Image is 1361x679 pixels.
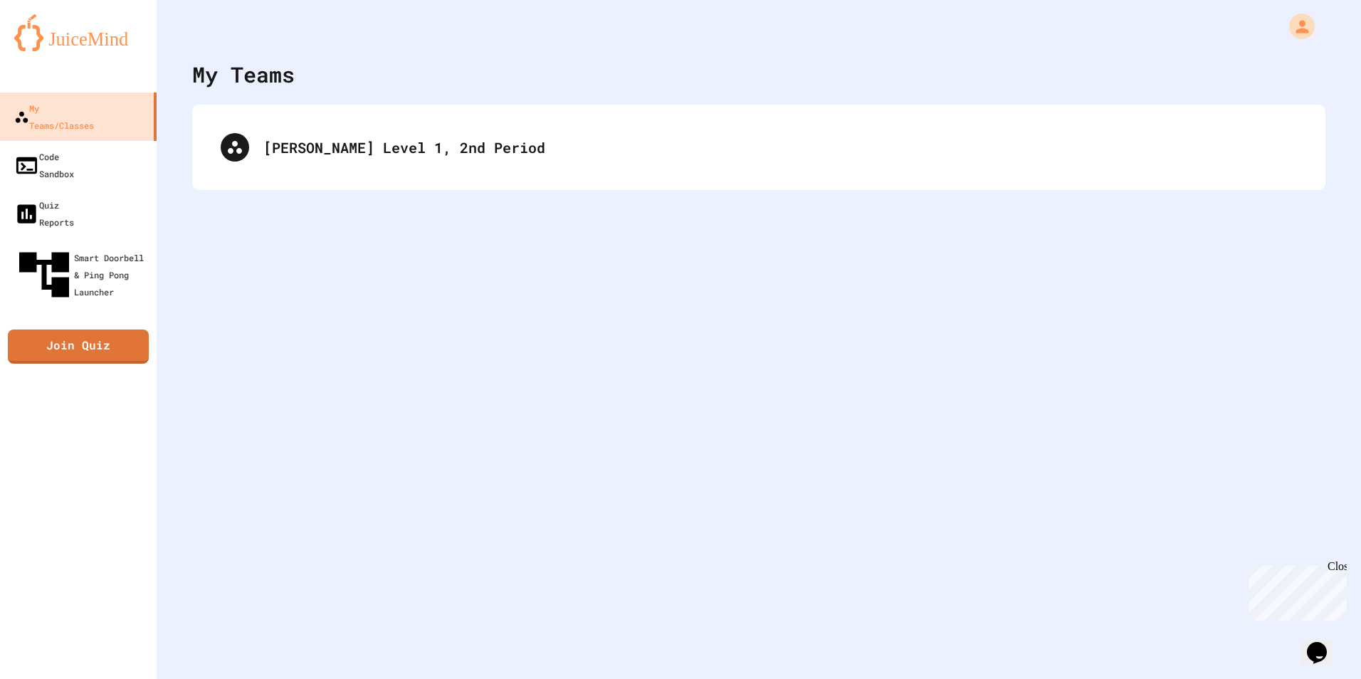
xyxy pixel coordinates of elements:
iframe: chat widget [1301,622,1347,665]
iframe: chat widget [1243,560,1347,621]
div: My Teams [192,58,295,90]
img: logo-orange.svg [14,14,142,51]
a: Join Quiz [8,330,149,364]
div: [PERSON_NAME] Level 1, 2nd Period [263,137,1297,158]
div: [PERSON_NAME] Level 1, 2nd Period [206,119,1311,176]
div: Code Sandbox [14,148,74,182]
div: My Account [1274,10,1318,43]
div: Quiz Reports [14,196,74,231]
div: My Teams/Classes [14,100,94,134]
div: Smart Doorbell & Ping Pong Launcher [14,245,151,305]
div: Chat with us now!Close [6,6,98,90]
